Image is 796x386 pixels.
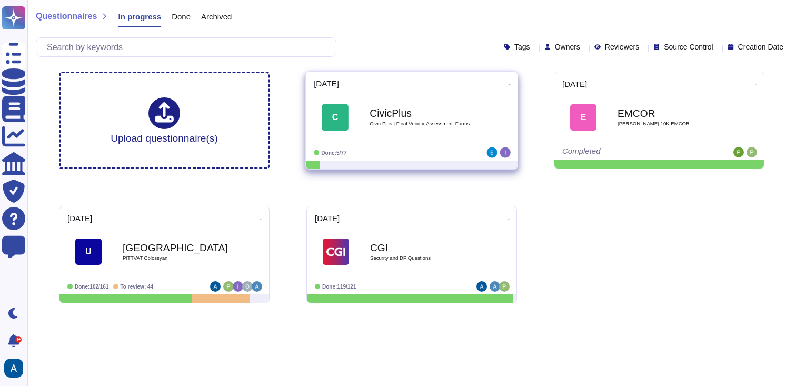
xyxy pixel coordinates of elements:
[555,43,580,51] span: Owners
[370,108,476,118] b: CivicPlus
[514,43,530,51] span: Tags
[75,239,102,265] div: U
[562,147,691,157] div: Completed
[322,284,356,290] span: Done: 119/121
[733,147,744,157] img: user
[42,38,336,56] input: Search by keywords
[123,243,228,253] b: [GEOGRAPHIC_DATA]
[370,255,475,261] span: Security and DP Questions
[323,239,349,265] img: Logo
[321,150,346,155] span: Done: 5/77
[500,147,511,158] img: user
[36,12,97,21] span: Questionnaires
[15,336,22,343] div: 9+
[315,214,340,222] span: [DATE]
[747,147,757,157] img: user
[476,281,487,292] img: user
[499,281,510,292] img: user
[75,284,109,290] span: Done: 102/161
[486,147,497,158] img: user
[242,281,253,292] img: user
[618,108,723,118] b: EMCOR
[252,281,262,292] img: user
[67,214,92,222] span: [DATE]
[4,359,23,378] img: user
[223,281,234,292] img: user
[322,104,349,131] div: C
[314,80,339,87] span: [DATE]
[664,43,713,51] span: Source Control
[738,43,783,51] span: Creation Date
[490,281,500,292] img: user
[370,121,476,126] span: Civic Plus | Final Vendor Assessment Forms
[233,281,243,292] img: user
[605,43,639,51] span: Reviewers
[370,243,475,253] b: CGI
[123,255,228,261] span: PITTVAT Colossyan
[210,281,221,292] img: user
[570,104,596,131] div: E
[562,80,587,88] span: [DATE]
[618,121,723,126] span: [PERSON_NAME] 10K EMCOR
[201,13,232,21] span: Archived
[121,284,154,290] span: To review: 44
[118,13,161,21] span: In progress
[172,13,191,21] span: Done
[2,357,31,380] button: user
[111,97,218,143] div: Upload questionnaire(s)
